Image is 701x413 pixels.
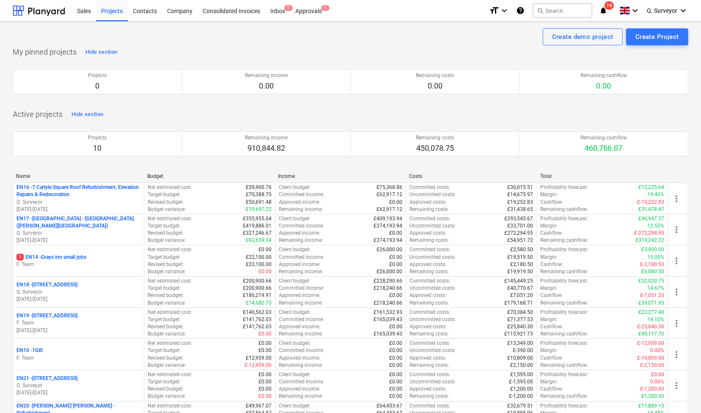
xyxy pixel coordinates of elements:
p: Client budget : [279,215,311,222]
p: £0.00 [258,340,272,347]
p: £26,000.00 [377,246,402,253]
span: 1 [321,5,330,11]
p: My pinned projects [13,47,77,57]
p: Remaining costs : [410,237,449,244]
p: £-25,840.30 [637,323,664,330]
p: Profitability forecast : [541,277,588,285]
p: £-1,595.00 [509,378,533,385]
p: Target budget : [148,191,181,198]
p: £0.00 [389,355,402,362]
p: £70,384.50 [508,309,533,316]
button: Hide section [69,108,105,121]
p: Uncommitted costs : [410,378,456,385]
p: £2,150.00 [511,362,533,369]
div: Total [540,173,665,179]
p: Budget variance : [148,299,186,307]
p: Client budget : [279,277,311,285]
p: Target budget : [148,378,181,385]
span: more_vert [671,194,682,204]
p: £165,039.43 [374,316,402,323]
p: £-2,180.50 [640,261,664,268]
p: 460,766.07 [580,143,627,153]
p: Budget variance : [148,268,186,275]
p: Cashflow : [541,323,564,330]
p: Approved costs : [410,385,446,393]
p: Remaining income [245,134,288,141]
p: £419,886.01 [243,222,272,230]
p: £115,921.73 [505,330,533,338]
p: Approved income : [279,261,320,268]
p: £19,252.83 [508,199,533,206]
p: Approved income : [279,385,320,393]
p: Approved income : [279,355,320,362]
p: Cashflow : [541,261,564,268]
p: £14,675.97 [508,191,533,198]
p: Target budget : [148,254,181,261]
p: Margin : [541,347,558,354]
p: Q. Surveyor [16,230,140,237]
p: Committed income : [279,378,324,385]
button: Hide section [83,45,119,59]
p: Committed income : [279,316,324,323]
p: Uncommitted costs : [410,254,456,261]
p: £319,242.22 [635,237,664,244]
p: 14.67% [647,285,664,292]
iframe: Chat Widget [659,372,701,413]
p: Approved income : [279,199,320,206]
p: EN21 - [STREET_ADDRESS] [16,375,77,382]
div: EN21 -[STREET_ADDRESS]Q. Surveyor[DATE]-[DATE] [16,375,140,396]
p: Committed income : [279,191,324,198]
p: £-10,809.00 [637,355,664,362]
p: Approved income : [279,292,320,299]
p: 910,844.82 [245,143,288,153]
p: 19.43% [647,191,664,198]
p: £31,438.65 [508,206,533,213]
p: Committed income : [279,285,324,292]
p: Client budget : [279,340,311,347]
p: £12,959.00 [246,355,272,362]
p: £161,532.93 [374,309,402,316]
p: Cashflow : [541,355,564,362]
p: Remaining income : [279,268,323,275]
p: 15.00% [647,254,664,261]
p: £0.00 [389,378,402,385]
p: £0.00 [258,268,272,275]
p: £6,080.50 [641,268,664,275]
p: Q. Surveyor [16,288,140,296]
p: 0.00% [650,347,664,354]
p: 0.00% [650,378,664,385]
p: Remaining income : [279,237,323,244]
p: £71,377.53 [508,316,533,323]
p: Approved costs : [410,355,446,362]
p: EN19 - [STREET_ADDRESS] [16,312,77,319]
p: Approved costs : [410,292,446,299]
p: [DATE] - [DATE] [16,206,140,213]
p: Margin : [541,222,558,230]
p: 450,078.75 [416,143,454,153]
p: £141,762.03 [243,316,272,323]
div: EN17 -[GEOGRAPHIC_DATA] - [GEOGRAPHIC_DATA] ([PERSON_NAME][GEOGRAPHIC_DATA])Q. Surveyor[DATE]-[DATE] [16,215,140,244]
p: 14.10% [647,316,664,323]
p: £0.00 [389,347,402,354]
p: £19,519.50 [508,254,533,261]
p: £23,277.40 [638,309,664,316]
p: Approved costs : [410,323,446,330]
p: Projects [88,72,107,79]
p: £22,100.00 [246,261,272,268]
p: [DATE] - [DATE] [16,237,140,244]
p: Budget variance : [148,330,186,338]
p: £218,240.66 [374,285,402,292]
p: £0.00 [389,292,402,299]
p: Net estimated cost : [148,215,192,222]
p: £-390.00 [513,347,533,354]
p: F. Team [16,319,140,327]
button: Search [533,3,592,18]
p: Revised budget : [148,355,184,362]
p: £59,900.76 [246,184,272,191]
p: Budget variance : [148,206,186,213]
p: Approved income : [279,230,320,237]
p: £50,691.48 [246,199,272,206]
p: £7,051.20 [511,292,533,299]
p: Remaining costs : [410,330,449,338]
p: Approved costs : [410,261,446,268]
